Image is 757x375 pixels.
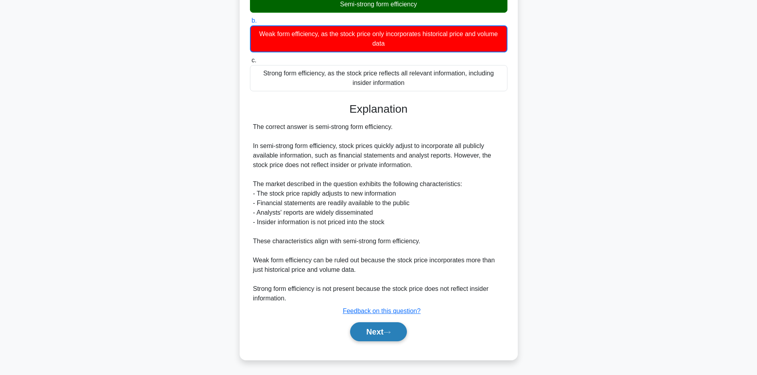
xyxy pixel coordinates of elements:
[343,308,421,314] a: Feedback on this question?
[255,102,503,116] h3: Explanation
[250,65,507,91] div: Strong form efficiency, as the stock price reflects all relevant information, including insider i...
[252,17,257,24] span: b.
[350,322,407,341] button: Next
[252,57,256,63] span: c.
[253,122,504,303] div: The correct answer is semi-strong form efficiency. In semi-strong form efficiency, stock prices q...
[250,25,507,52] div: Weak form efficiency, as the stock price only incorporates historical price and volume data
